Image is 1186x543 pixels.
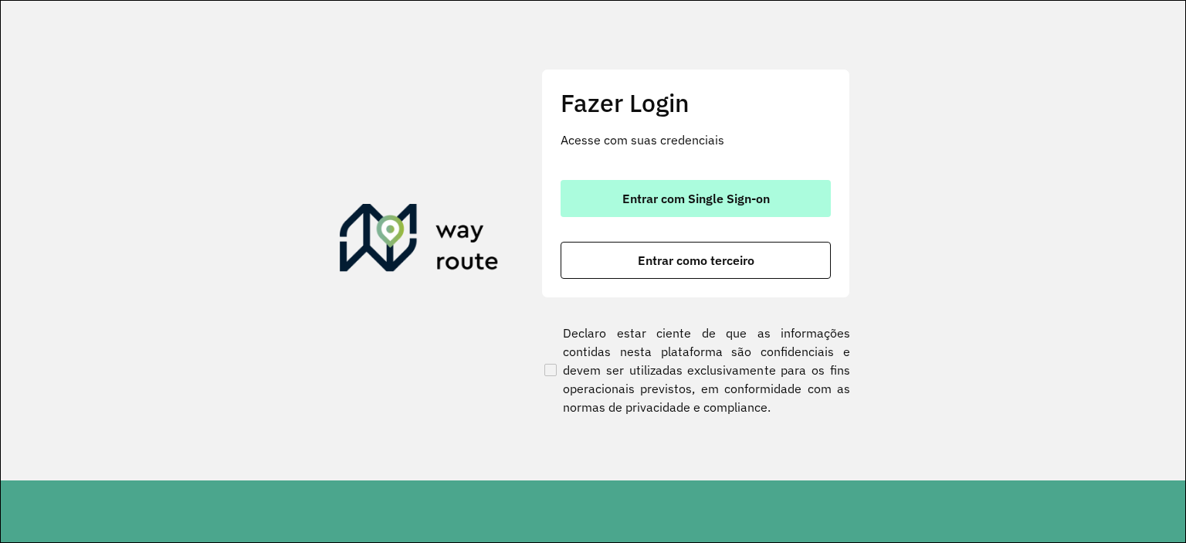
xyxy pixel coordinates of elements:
label: Declaro estar ciente de que as informações contidas nesta plataforma são confidenciais e devem se... [541,324,850,416]
span: Entrar com Single Sign-on [622,192,770,205]
img: Roteirizador AmbevTech [340,204,499,278]
button: button [561,242,831,279]
span: Entrar como terceiro [638,254,754,266]
h2: Fazer Login [561,88,831,117]
p: Acesse com suas credenciais [561,131,831,149]
button: button [561,180,831,217]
